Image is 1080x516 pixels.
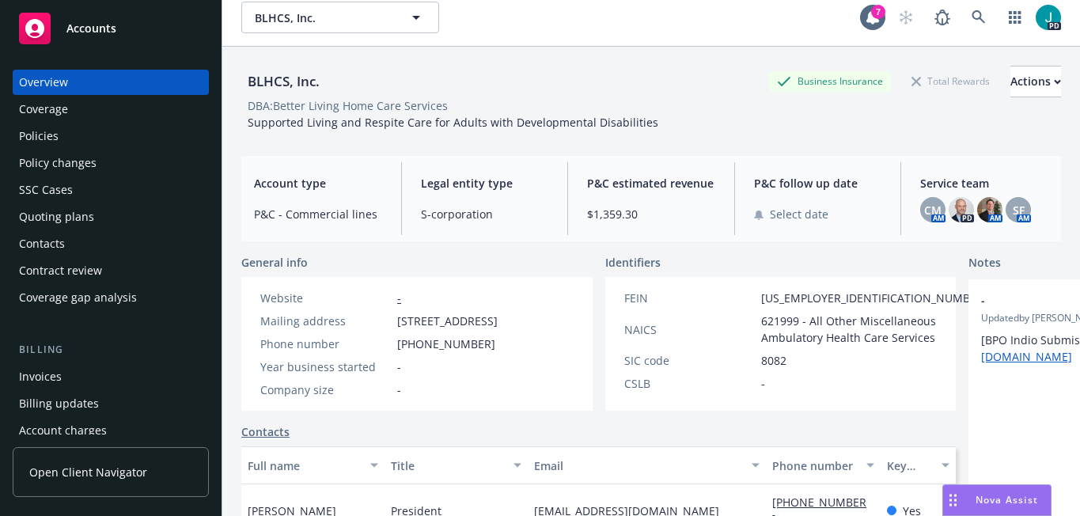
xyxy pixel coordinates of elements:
[13,418,209,443] a: Account charges
[977,197,1002,222] img: photo
[942,484,1052,516] button: Nova Assist
[963,2,995,33] a: Search
[924,202,942,218] span: CM
[1013,202,1025,218] span: SF
[19,204,94,230] div: Quoting plans
[397,381,401,398] span: -
[1010,66,1061,97] div: Actions
[421,206,549,222] span: S-corporation
[397,290,401,305] a: -
[13,391,209,416] a: Billing updates
[976,493,1038,507] span: Nova Assist
[260,359,391,375] div: Year business started
[13,285,209,310] a: Coverage gap analysis
[761,375,765,392] span: -
[29,464,147,480] span: Open Client Navigator
[13,150,209,176] a: Policy changes
[241,71,326,92] div: BLHCS, Inc.
[66,22,116,35] span: Accounts
[587,206,715,222] span: $1,359.30
[254,206,382,222] span: P&C - Commercial lines
[766,446,881,484] button: Phone number
[19,231,65,256] div: Contacts
[13,123,209,149] a: Policies
[920,175,1048,192] span: Service team
[770,206,828,222] span: Select date
[881,446,956,484] button: Key contact
[241,2,439,33] button: BLHCS, Inc.
[241,446,385,484] button: Full name
[19,285,137,310] div: Coverage gap analysis
[19,70,68,95] div: Overview
[248,115,658,130] span: Supported Living and Respite Care for Adults with Developmental Disabilities
[13,6,209,51] a: Accounts
[13,204,209,230] a: Quoting plans
[13,231,209,256] a: Contacts
[904,71,998,91] div: Total Rewards
[385,446,528,484] button: Title
[397,313,498,329] span: [STREET_ADDRESS]
[13,97,209,122] a: Coverage
[19,258,102,283] div: Contract review
[19,150,97,176] div: Policy changes
[624,290,755,306] div: FEIN
[761,352,786,369] span: 8082
[772,457,857,474] div: Phone number
[587,175,715,192] span: P&C estimated revenue
[397,359,401,375] span: -
[871,5,885,19] div: 7
[13,258,209,283] a: Contract review
[534,457,742,474] div: Email
[248,457,361,474] div: Full name
[968,254,1001,273] span: Notes
[260,336,391,352] div: Phone number
[943,485,963,515] div: Drag to move
[13,342,209,358] div: Billing
[890,2,922,33] a: Start snowing
[761,313,987,346] span: 621999 - All Other Miscellaneous Ambulatory Health Care Services
[19,364,62,389] div: Invoices
[1036,5,1061,30] img: photo
[13,364,209,389] a: Invoices
[761,290,987,306] span: [US_EMPLOYER_IDENTIFICATION_NUMBER]
[13,177,209,203] a: SSC Cases
[624,321,755,338] div: NAICS
[260,313,391,329] div: Mailing address
[927,2,958,33] a: Report a Bug
[624,375,755,392] div: CSLB
[391,457,504,474] div: Title
[397,336,495,352] span: [PHONE_NUMBER]
[248,97,448,114] div: DBA: Better Living Home Care Services
[769,71,891,91] div: Business Insurance
[19,177,73,203] div: SSC Cases
[754,175,882,192] span: P&C follow up date
[624,352,755,369] div: SIC code
[605,254,661,271] span: Identifiers
[260,381,391,398] div: Company size
[421,175,549,192] span: Legal entity type
[254,175,382,192] span: Account type
[255,9,392,26] span: BLHCS, Inc.
[260,290,391,306] div: Website
[19,97,68,122] div: Coverage
[19,391,99,416] div: Billing updates
[13,70,209,95] a: Overview
[19,123,59,149] div: Policies
[1010,66,1061,97] button: Actions
[949,197,974,222] img: photo
[887,457,932,474] div: Key contact
[528,446,766,484] button: Email
[19,418,107,443] div: Account charges
[999,2,1031,33] a: Switch app
[241,423,290,440] a: Contacts
[241,254,308,271] span: General info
